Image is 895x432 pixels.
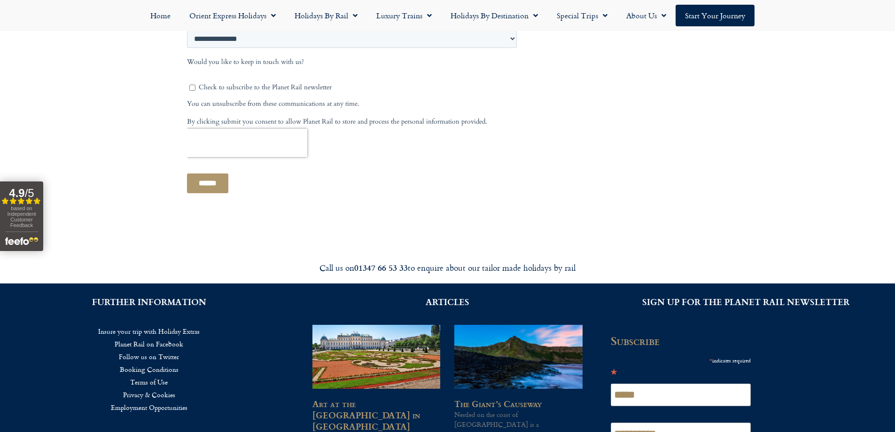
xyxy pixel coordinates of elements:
h2: FURTHER INFORMATION [14,298,284,306]
h2: Subscribe [611,334,756,347]
a: Planet Rail on Facebook [14,338,284,350]
a: Holidays by Rail [285,5,367,26]
p: Nestled on the coast of [GEOGRAPHIC_DATA] is a [454,409,583,429]
h2: SIGN UP FOR THE PLANET RAIL NEWSLETTER [611,298,881,306]
a: Holidays by Destination [441,5,547,26]
a: Terms of Use [14,376,284,388]
a: About Us [617,5,676,26]
a: Home [141,5,180,26]
a: Booking Conditions [14,363,284,376]
a: Start your Journey [676,5,755,26]
input: By email [2,342,8,348]
a: Insure your trip with Holiday Extras [14,325,284,338]
a: Luxury Trains [367,5,441,26]
span: By telephone [11,353,53,363]
div: indicates required [611,354,751,366]
span: Your last name [167,210,215,220]
div: Call us on to enquire about our tailor made holidays by rail [185,262,711,273]
h2: ARTICLES [312,298,583,306]
strong: 01347 66 53 33 [354,261,408,274]
span: By email [11,340,39,351]
nav: Menu [14,325,284,414]
a: Orient Express Holidays [180,5,285,26]
a: Follow us on Twitter [14,350,284,363]
a: The Giant’s Causeway [454,397,542,410]
a: Privacy & Cookies [14,388,284,401]
a: Special Trips [547,5,617,26]
input: By telephone [2,354,8,360]
a: Employment Opportunities [14,401,284,414]
nav: Menu [5,5,890,26]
